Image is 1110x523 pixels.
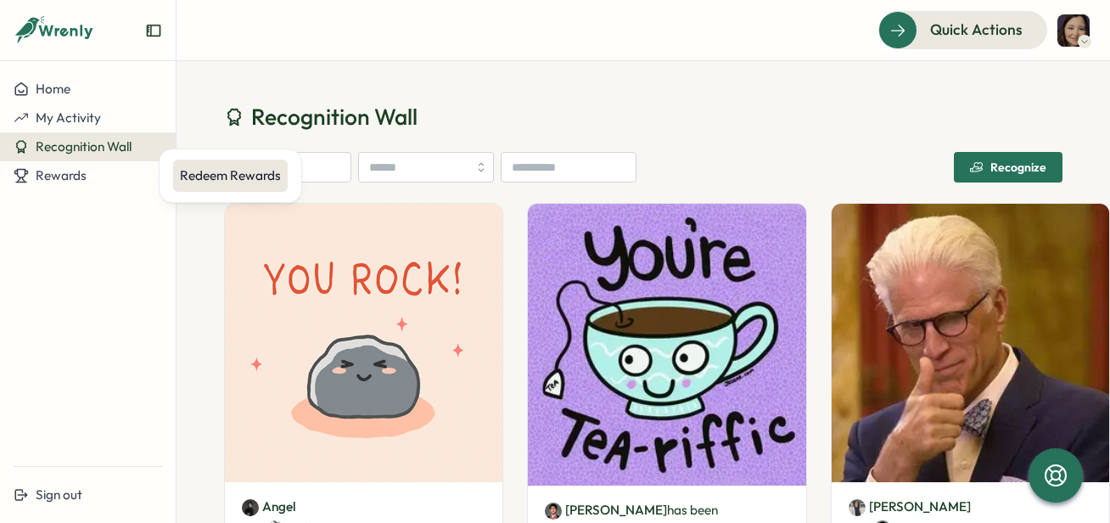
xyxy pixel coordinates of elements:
div: Recognize [970,160,1046,174]
span: Rewards [36,167,87,183]
button: Recognize [954,152,1062,183]
img: Recognition Image [528,204,805,486]
span: Recognition Wall [251,102,418,132]
span: My Activity [36,110,101,126]
span: Sign out [36,486,82,503]
img: Michelle Wan [849,499,866,516]
img: Angel [242,499,259,516]
span: Home [36,81,70,97]
a: AngelAngel [242,498,296,516]
img: Recognition Image [832,204,1109,481]
img: Recognition Image [225,204,502,481]
img: Valdi Ratu [545,503,562,520]
span: Recognition Wall [36,138,132,155]
img: Nadia Comegna [1057,14,1090,47]
button: Expand sidebar [145,22,162,39]
div: Redeem Rewards [180,166,281,185]
a: Redeem Rewards [173,160,288,192]
a: Michelle Wan[PERSON_NAME] [849,498,971,516]
button: Quick Actions [878,11,1047,48]
span: Quick Actions [930,19,1023,41]
a: Valdi Ratu[PERSON_NAME] [545,501,667,520]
